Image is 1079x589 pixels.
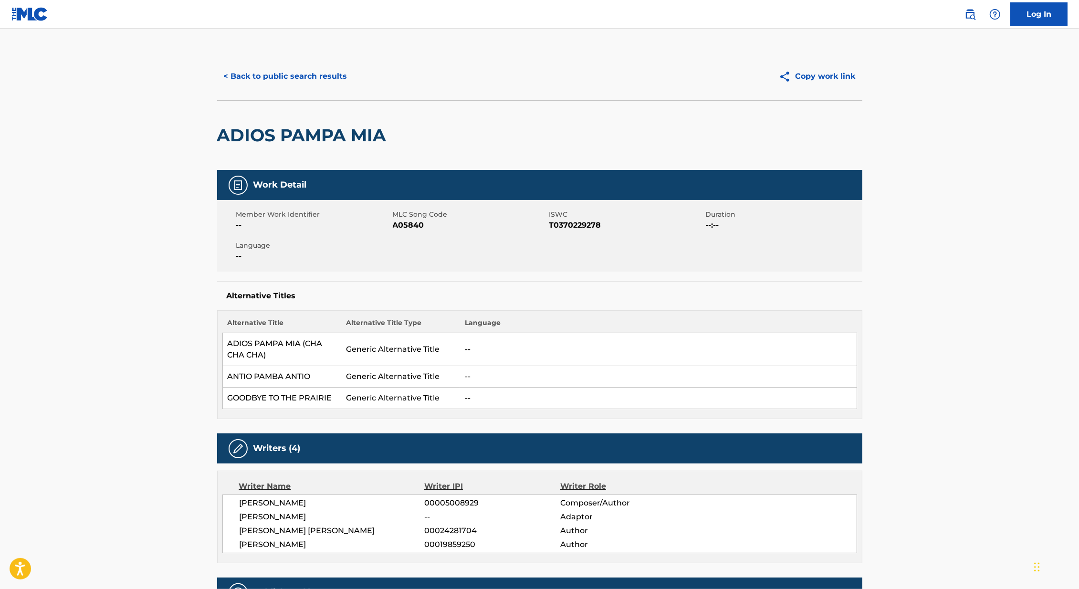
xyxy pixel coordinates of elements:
[217,125,391,146] h2: ADIOS PAMPA MIA
[560,539,684,550] span: Author
[460,388,857,409] td: --
[961,5,980,24] a: Public Search
[341,366,460,388] td: Generic Alternative Title
[779,71,796,83] img: Copy work link
[253,179,307,190] h5: Work Detail
[239,481,425,492] div: Writer Name
[227,291,853,301] h5: Alternative Titles
[424,481,560,492] div: Writer IPI
[772,64,862,88] button: Copy work link
[460,318,857,333] th: Language
[217,64,354,88] button: < Back to public search results
[341,388,460,409] td: Generic Alternative Title
[236,241,390,251] span: Language
[424,497,560,509] span: 00005008929
[964,9,976,20] img: search
[240,511,425,523] span: [PERSON_NAME]
[393,210,547,220] span: MLC Song Code
[1010,2,1068,26] a: Log In
[232,179,244,191] img: Work Detail
[985,5,1005,24] div: Help
[424,539,560,550] span: 00019859250
[11,7,48,21] img: MLC Logo
[236,251,390,262] span: --
[341,318,460,333] th: Alternative Title Type
[549,220,703,231] span: T0370229278
[424,525,560,536] span: 00024281704
[560,511,684,523] span: Adaptor
[240,497,425,509] span: [PERSON_NAME]
[240,525,425,536] span: [PERSON_NAME] [PERSON_NAME]
[1031,543,1079,589] iframe: Chat Widget
[549,210,703,220] span: ISWC
[560,525,684,536] span: Author
[232,443,244,454] img: Writers
[1034,553,1040,581] div: Drag
[236,220,390,231] span: --
[222,318,341,333] th: Alternative Title
[222,388,341,409] td: GOODBYE TO THE PRAIRIE
[222,366,341,388] td: ANTIO PAMBA ANTIO
[460,366,857,388] td: --
[236,210,390,220] span: Member Work Identifier
[222,333,341,366] td: ADIOS PAMPA MIA (CHA CHA CHA)
[989,9,1001,20] img: help
[706,210,860,220] span: Duration
[341,333,460,366] td: Generic Alternative Title
[706,220,860,231] span: --:--
[460,333,857,366] td: --
[240,539,425,550] span: [PERSON_NAME]
[560,481,684,492] div: Writer Role
[253,443,301,454] h5: Writers (4)
[393,220,547,231] span: A05840
[560,497,684,509] span: Composer/Author
[424,511,560,523] span: --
